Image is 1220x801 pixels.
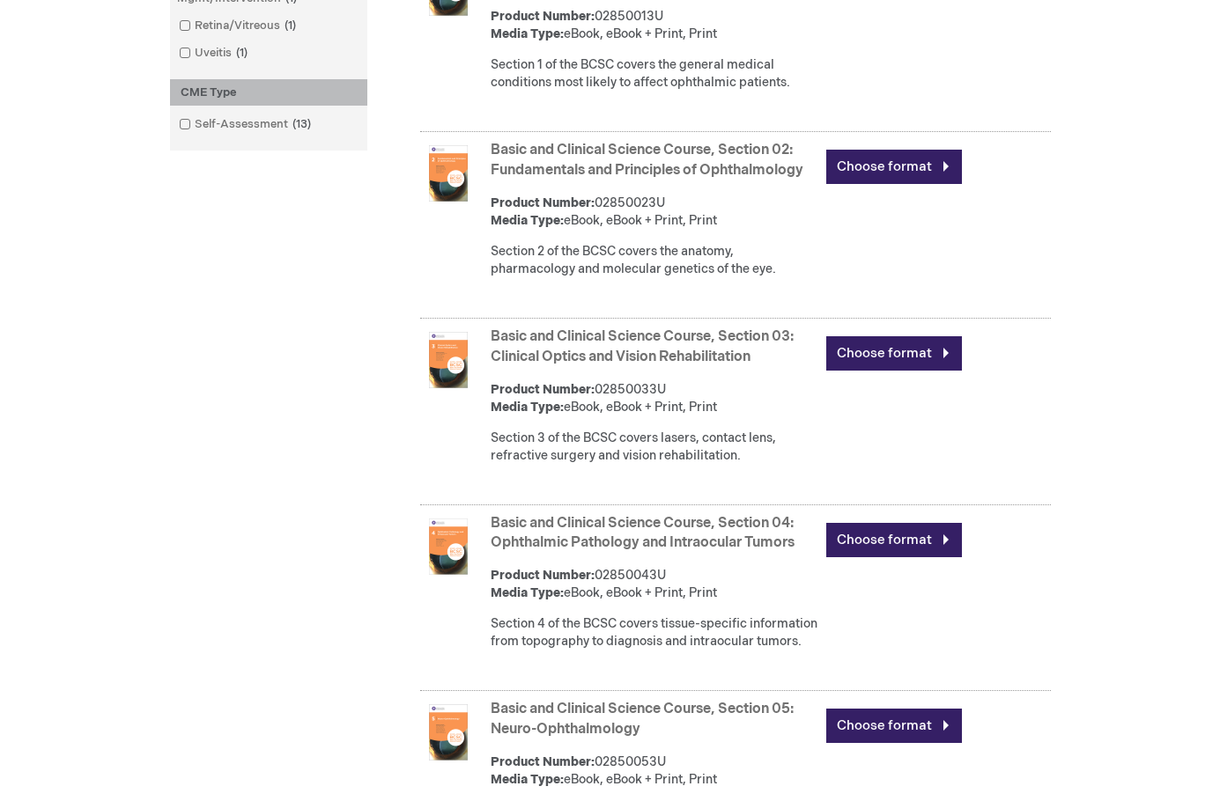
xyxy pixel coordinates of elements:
div: Section 2 of the BCSC covers the anatomy, pharmacology and molecular genetics of the eye. [491,243,817,278]
div: 02850023U eBook, eBook + Print, Print [491,195,817,230]
div: 02850033U eBook, eBook + Print, Print [491,381,817,416]
strong: Product Number: [491,382,595,397]
strong: Media Type: [491,585,564,600]
a: Choose format [826,336,962,371]
div: 02850043U eBook, eBook + Print, Print [491,567,817,602]
strong: Product Number: [491,195,595,210]
a: Choose format [826,523,962,557]
div: Section 4 of the BCSC covers tissue-specific information from topography to diagnosis and intraoc... [491,615,817,650]
strong: Product Number: [491,9,595,24]
a: Basic and Clinical Science Course, Section 04: Ophthalmic Pathology and Intraocular Tumors [491,515,795,552]
div: Section 1 of the BCSC covers the general medical conditions most likely to affect ophthalmic pati... [491,56,817,92]
span: 13 [288,117,315,131]
a: Choose format [826,150,962,184]
img: Basic and Clinical Science Course, Section 03: Clinical Optics and Vision Rehabilitation [420,332,477,388]
a: Uveitis1 [174,45,255,62]
div: CME Type [170,79,367,107]
img: Basic and Clinical Science Course, Section 04: Ophthalmic Pathology and Intraocular Tumors [420,518,477,575]
span: 1 [232,46,252,60]
strong: Product Number: [491,568,595,583]
a: Self-Assessment13 [174,116,318,133]
strong: Media Type: [491,772,564,787]
strong: Media Type: [491,26,564,41]
a: Basic and Clinical Science Course, Section 05: Neuro-Ophthalmology [491,701,794,738]
div: Section 3 of the BCSC covers lasers, contact lens, refractive surgery and vision rehabilitation. [491,430,817,465]
img: Basic and Clinical Science Course, Section 02: Fundamentals and Principles of Ophthalmology [420,145,477,202]
strong: Media Type: [491,400,564,415]
a: Basic and Clinical Science Course, Section 03: Clinical Optics and Vision Rehabilitation [491,328,794,365]
span: 1 [280,18,300,33]
a: Basic and Clinical Science Course, Section 02: Fundamentals and Principles of Ophthalmology [491,142,803,179]
img: Basic and Clinical Science Course, Section 05: Neuro-Ophthalmology [420,704,477,761]
div: 02850053U eBook, eBook + Print, Print [491,753,817,789]
a: Retina/Vitreous1 [174,18,303,34]
div: 02850013U eBook, eBook + Print, Print [491,8,817,43]
strong: Media Type: [491,213,564,228]
strong: Product Number: [491,754,595,769]
a: Choose format [826,709,962,743]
